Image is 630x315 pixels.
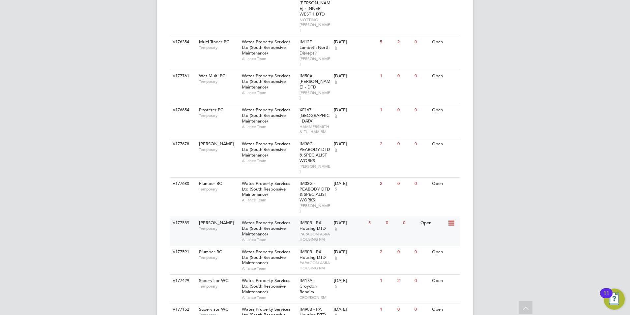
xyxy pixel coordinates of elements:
div: 0 [384,217,401,229]
div: 0 [413,138,430,150]
span: PARAGON ASRA HOUSING RM [300,231,331,242]
span: 5 [334,187,338,192]
span: Supervisor WC [199,306,228,312]
span: Alliance Team [242,237,296,242]
div: Open [430,138,459,150]
span: Wates Property Services Ltd (South Responsive Maintenance) [242,278,290,295]
div: 1 [378,70,395,82]
span: 6 [334,284,338,289]
span: Temporary [199,79,239,84]
span: [PERSON_NAME] [300,56,331,66]
div: [DATE] [334,278,377,284]
span: Plumber BC [199,181,222,186]
div: 5 [378,36,395,48]
div: 11 [603,293,609,302]
div: 1 [378,104,395,116]
div: 0 [396,70,413,82]
div: 0 [396,138,413,150]
div: [DATE] [334,39,377,45]
div: 0 [401,217,418,229]
div: Open [430,246,459,258]
div: Open [430,70,459,82]
div: [DATE] [334,141,377,147]
div: 2 [396,275,413,287]
div: 0 [413,246,430,258]
span: [PERSON_NAME] [199,220,234,226]
span: Alliance Team [242,295,296,300]
span: IM12F - Lambeth North Disrepair [300,39,329,56]
span: 6 [334,45,338,51]
span: CROYDON RM [300,295,331,300]
div: V177589 [171,217,194,229]
div: [DATE] [334,249,377,255]
span: [PERSON_NAME] [300,90,331,100]
button: Open Resource Center, 11 new notifications [604,289,625,310]
span: IM90B - PA Housing DTD [300,249,326,260]
span: Alliance Team [242,124,296,129]
div: 1 [378,275,395,287]
span: Wet Multi BC [199,73,225,79]
span: Wates Property Services Ltd (South Responsive Maintenance) [242,73,290,90]
div: Open [430,178,459,190]
div: V177680 [171,178,194,190]
span: 6 [334,226,338,231]
div: Open [430,104,459,116]
span: XF167 - [GEOGRAPHIC_DATA] [300,107,329,124]
div: V177761 [171,70,194,82]
span: Temporary [199,284,239,289]
span: [PERSON_NAME] [300,164,331,174]
span: Temporary [199,113,239,118]
div: 2 [378,138,395,150]
span: IM38G - PEABODY DTD & SPECIALIST WORKS [300,181,330,203]
div: Open [419,217,447,229]
div: [DATE] [334,181,377,187]
span: Temporary [199,226,239,231]
span: 6 [334,255,338,261]
span: Wates Property Services Ltd (South Responsive Maintenance) [242,181,290,197]
span: IM17A - Croydon Repairs [300,278,317,295]
span: Alliance Team [242,197,296,203]
span: Plasterer BC [199,107,223,113]
div: [DATE] [334,73,377,79]
div: 2 [378,178,395,190]
div: [DATE] [334,220,365,226]
div: 0 [413,36,430,48]
span: Alliance Team [242,56,296,61]
span: IM90B - PA Housing DTD [300,220,326,231]
span: HAMMERSMITH & FULHAM RM [300,124,331,134]
span: Wates Property Services Ltd (South Responsive Maintenance) [242,107,290,124]
div: 0 [413,275,430,287]
div: 0 [396,246,413,258]
div: [DATE] [334,107,377,113]
span: Alliance Team [242,90,296,95]
span: Plumber BC [199,249,222,255]
div: 5 [367,217,384,229]
span: Wates Property Services Ltd (South Responsive Maintenance) [242,141,290,158]
span: Wates Property Services Ltd (South Responsive Maintenance) [242,39,290,56]
div: Open [430,275,459,287]
div: V177429 [171,275,194,287]
span: Multi-Trader BC [199,39,229,45]
span: Alliance Team [242,266,296,271]
div: V176654 [171,104,194,116]
span: Temporary [199,187,239,192]
span: 5 [334,147,338,153]
span: Alliance Team [242,158,296,163]
div: Open [430,36,459,48]
span: Temporary [199,45,239,50]
div: 0 [413,70,430,82]
span: Wates Property Services Ltd (South Responsive Maintenance) [242,220,290,237]
div: [DATE] [334,307,377,312]
span: PARAGON ASRA HOUSING RM [300,260,331,270]
div: 0 [396,104,413,116]
span: 6 [334,79,338,85]
span: NOTTING [PERSON_NAME] [300,17,331,33]
span: IM38G - PEABODY DTD & SPECIALIST WORKS [300,141,330,163]
div: 0 [413,104,430,116]
div: 2 [396,36,413,48]
span: Supervisor WC [199,278,228,283]
span: IM50A - [PERSON_NAME] - DTD [300,73,330,90]
span: [PERSON_NAME] [300,203,331,213]
span: [PERSON_NAME] [199,141,234,147]
div: V177591 [171,246,194,258]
